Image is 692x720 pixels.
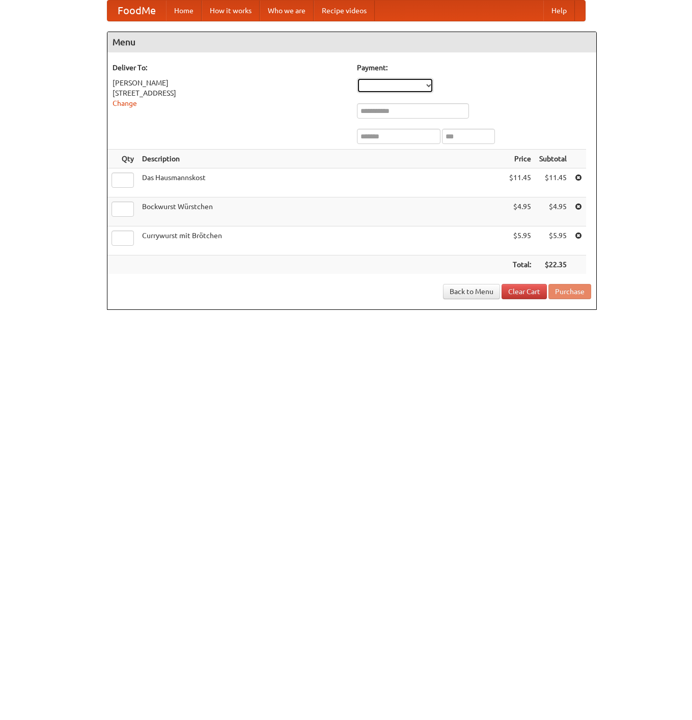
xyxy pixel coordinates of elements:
[443,284,500,299] a: Back to Menu
[548,284,591,299] button: Purchase
[535,226,571,255] td: $5.95
[202,1,260,21] a: How it works
[505,168,535,197] td: $11.45
[107,32,596,52] h4: Menu
[113,88,347,98] div: [STREET_ADDRESS]
[543,1,575,21] a: Help
[505,255,535,274] th: Total:
[138,197,505,226] td: Bockwurst Würstchen
[107,1,166,21] a: FoodMe
[113,78,347,88] div: [PERSON_NAME]
[138,168,505,197] td: Das Hausmannskost
[113,99,137,107] a: Change
[505,150,535,168] th: Price
[535,255,571,274] th: $22.35
[505,226,535,255] td: $5.95
[113,63,347,73] h5: Deliver To:
[502,284,547,299] a: Clear Cart
[260,1,314,21] a: Who we are
[314,1,375,21] a: Recipe videos
[535,168,571,197] td: $11.45
[166,1,202,21] a: Home
[138,150,505,168] th: Description
[535,150,571,168] th: Subtotal
[138,226,505,255] td: Currywurst mit Brötchen
[357,63,591,73] h5: Payment:
[107,150,138,168] th: Qty
[535,197,571,226] td: $4.95
[505,197,535,226] td: $4.95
